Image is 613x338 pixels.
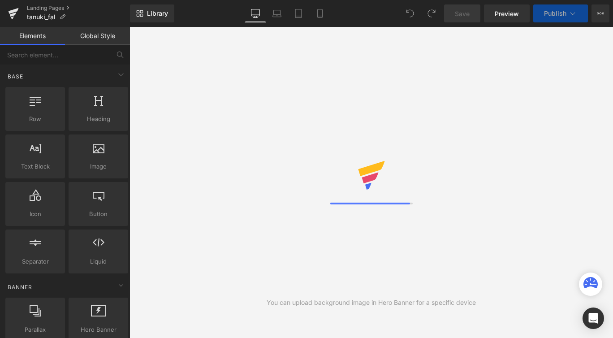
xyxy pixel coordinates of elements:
[309,4,331,22] a: Mobile
[71,209,125,219] span: Button
[8,325,62,334] span: Parallax
[7,72,24,81] span: Base
[71,162,125,171] span: Image
[591,4,609,22] button: More
[71,325,125,334] span: Hero Banner
[8,257,62,266] span: Separator
[267,298,476,308] div: You can upload background image in Hero Banner for a specific device
[544,10,566,17] span: Publish
[455,9,470,18] span: Save
[130,4,174,22] a: New Library
[65,27,130,45] a: Global Style
[401,4,419,22] button: Undo
[71,257,125,266] span: Liquid
[27,4,130,12] a: Landing Pages
[484,4,530,22] a: Preview
[8,114,62,124] span: Row
[423,4,440,22] button: Redo
[147,9,168,17] span: Library
[71,114,125,124] span: Heading
[583,308,604,329] div: Open Intercom Messenger
[8,162,62,171] span: Text Block
[27,13,56,21] span: tanuki_fal
[495,9,519,18] span: Preview
[7,283,33,291] span: Banner
[288,4,309,22] a: Tablet
[8,209,62,219] span: Icon
[533,4,588,22] button: Publish
[266,4,288,22] a: Laptop
[245,4,266,22] a: Desktop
